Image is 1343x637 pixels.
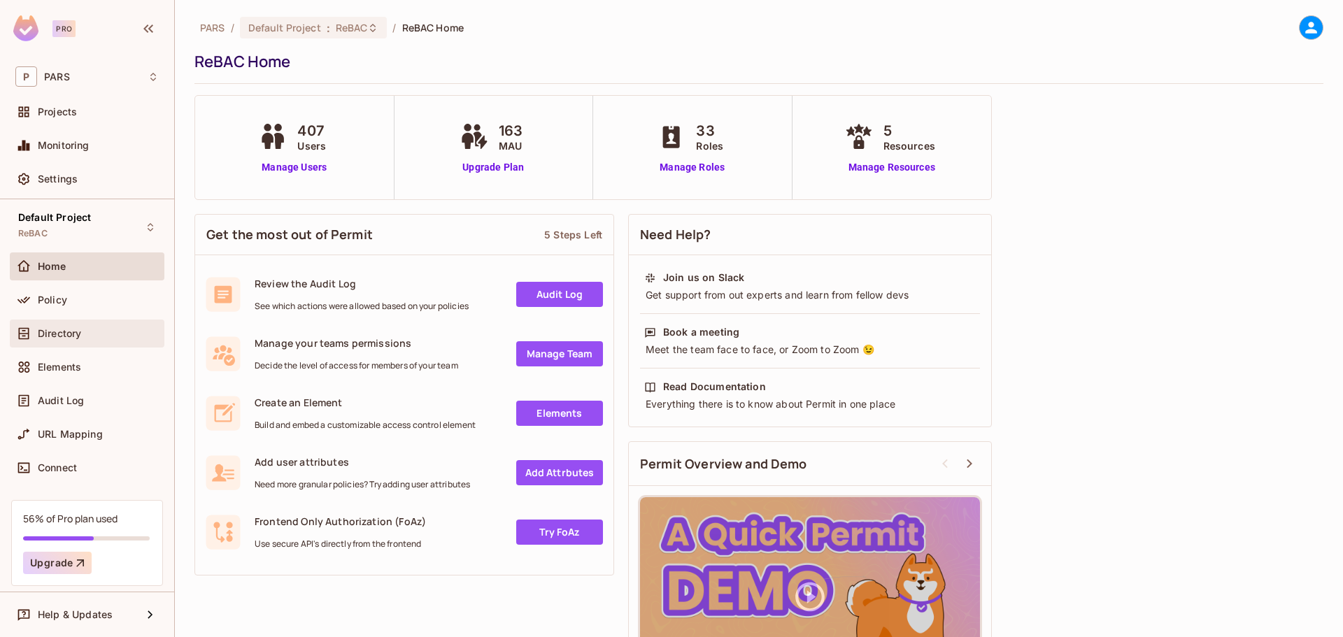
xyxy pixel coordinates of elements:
[38,362,81,373] span: Elements
[336,21,368,34] span: ReBAC
[663,380,766,394] div: Read Documentation
[640,455,807,473] span: Permit Overview and Demo
[644,343,976,357] div: Meet the team face to face, or Zoom to Zoom 😉
[44,71,70,83] span: Workspace: PARS
[663,271,744,285] div: Join us on Slack
[255,479,470,490] span: Need more granular policies? Try adding user attributes
[255,360,458,371] span: Decide the level of access for members of your team
[23,512,118,525] div: 56% of Pro plan used
[640,226,711,243] span: Need Help?
[297,120,326,141] span: 407
[255,515,426,528] span: Frontend Only Authorization (FoAz)
[499,120,523,141] span: 163
[38,328,81,339] span: Directory
[544,228,602,241] div: 5 Steps Left
[255,420,476,431] span: Build and embed a customizable access control element
[516,341,603,366] a: Manage Team
[38,173,78,185] span: Settings
[38,609,113,620] span: Help & Updates
[516,520,603,545] a: Try FoAz
[663,325,739,339] div: Book a meeting
[499,138,523,153] span: MAU
[841,160,942,175] a: Manage Resources
[38,294,67,306] span: Policy
[38,261,66,272] span: Home
[38,395,84,406] span: Audit Log
[248,21,321,34] span: Default Project
[38,429,103,440] span: URL Mapping
[255,538,426,550] span: Use secure API's directly from the frontend
[255,455,470,468] span: Add user attributes
[696,120,723,141] span: 33
[297,138,326,153] span: Users
[255,336,458,350] span: Manage your teams permissions
[52,20,76,37] div: Pro
[402,21,464,34] span: ReBAC Home
[516,282,603,307] a: Audit Log
[38,462,77,473] span: Connect
[883,138,935,153] span: Resources
[18,212,91,223] span: Default Project
[392,21,396,34] li: /
[255,277,469,290] span: Review the Audit Log
[194,51,1316,72] div: ReBAC Home
[18,228,48,239] span: ReBAC
[644,288,976,302] div: Get support from out experts and learn from fellow devs
[23,552,92,574] button: Upgrade
[255,160,333,175] a: Manage Users
[326,22,331,34] span: :
[883,120,935,141] span: 5
[13,15,38,41] img: SReyMgAAAABJRU5ErkJggg==
[255,301,469,312] span: See which actions were allowed based on your policies
[654,160,730,175] a: Manage Roles
[38,140,90,151] span: Monitoring
[231,21,234,34] li: /
[255,396,476,409] span: Create an Element
[38,106,77,117] span: Projects
[696,138,723,153] span: Roles
[200,21,225,34] span: the active workspace
[206,226,373,243] span: Get the most out of Permit
[15,66,37,87] span: P
[457,160,530,175] a: Upgrade Plan
[516,401,603,426] a: Elements
[644,397,976,411] div: Everything there is to know about Permit in one place
[516,460,603,485] a: Add Attrbutes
